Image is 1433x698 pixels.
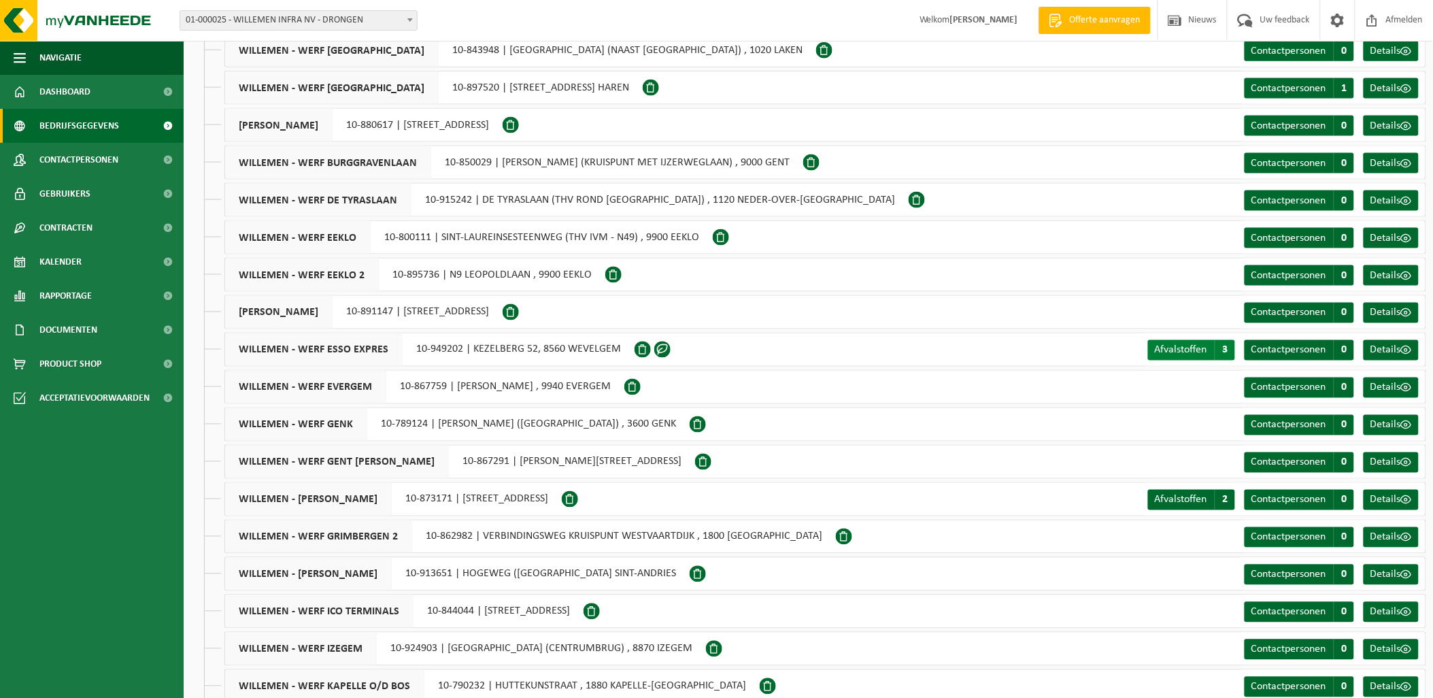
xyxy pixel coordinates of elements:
div: 10-891147 | [STREET_ADDRESS] [224,295,503,329]
span: 0 [1334,602,1354,622]
span: Dashboard [39,75,90,109]
a: Details [1364,639,1419,660]
div: 10-913651 | HOGEWEG ([GEOGRAPHIC_DATA] SINT-ANDRIES [224,557,690,591]
span: 0 [1334,265,1354,286]
span: Gebruikers [39,177,90,211]
div: 10-949202 | KEZELBERG 52, 8560 WEVELGEM [224,333,635,367]
a: Details [1364,116,1419,136]
span: WILLEMEN - [PERSON_NAME] [225,558,392,591]
span: Product Shop [39,347,101,381]
a: Details [1364,452,1419,473]
a: Details [1364,340,1419,361]
span: 0 [1334,565,1354,585]
span: Contactpersonen [1251,382,1326,393]
span: Bedrijfsgegevens [39,109,119,143]
div: 10-924903 | [GEOGRAPHIC_DATA] (CENTRUMBRUG) , 8870 IZEGEM [224,632,706,666]
span: 0 [1334,490,1354,510]
span: WILLEMEN - WERF ICO TERMINALS [225,595,414,628]
span: Details [1370,457,1401,468]
a: Details [1364,41,1419,61]
span: Contactpersonen [1251,158,1326,169]
span: Contactpersonen [1251,233,1326,244]
span: Details [1370,83,1401,94]
span: Contactpersonen [1251,644,1326,655]
span: Offerte aanvragen [1066,14,1144,27]
a: Contactpersonen 0 [1245,527,1354,548]
span: 0 [1334,527,1354,548]
a: Contactpersonen 0 [1245,677,1354,697]
span: Details [1370,569,1401,580]
span: Contactpersonen [1251,682,1326,693]
div: 10-915242 | DE TYRASLAAN (THV ROND [GEOGRAPHIC_DATA]) , 1120 NEDER-OVER-[GEOGRAPHIC_DATA] [224,183,909,217]
span: [PERSON_NAME] [225,109,333,142]
div: 10-897520 | [STREET_ADDRESS] HAREN [224,71,643,105]
a: Details [1364,78,1419,99]
span: 0 [1334,415,1354,435]
div: 10-789124 | [PERSON_NAME] ([GEOGRAPHIC_DATA]) , 3600 GENK [224,408,690,442]
span: Details [1370,195,1401,206]
span: 0 [1334,116,1354,136]
span: WILLEMEN - WERF [GEOGRAPHIC_DATA] [225,34,439,67]
a: Afvalstoffen 3 [1148,340,1235,361]
span: Details [1370,345,1401,356]
div: 10-867291 | [PERSON_NAME][STREET_ADDRESS] [224,445,695,479]
a: Contactpersonen 0 [1245,116,1354,136]
span: WILLEMEN - WERF EEKLO 2 [225,259,379,291]
span: Details [1370,495,1401,505]
a: Details [1364,602,1419,622]
span: WILLEMEN - WERF DE TYRASLAAN [225,184,411,216]
span: Contactpersonen [1251,420,1326,431]
span: Details [1370,270,1401,281]
a: Contactpersonen 0 [1245,415,1354,435]
span: Contactpersonen [1251,195,1326,206]
span: [PERSON_NAME] [225,296,333,329]
span: 0 [1334,41,1354,61]
span: Details [1370,644,1401,655]
span: 0 [1334,677,1354,697]
a: Details [1364,415,1419,435]
a: Contactpersonen 0 [1245,378,1354,398]
a: Contactpersonen 0 [1245,153,1354,173]
span: Contactpersonen [39,143,118,177]
span: Details [1370,532,1401,543]
span: 1 [1334,78,1354,99]
span: Details [1370,607,1401,618]
a: Contactpersonen 1 [1245,78,1354,99]
a: Details [1364,228,1419,248]
span: Details [1370,233,1401,244]
span: 0 [1334,340,1354,361]
a: Details [1364,527,1419,548]
span: Afvalstoffen [1155,495,1207,505]
span: Afvalstoffen [1155,345,1207,356]
span: 2 [1215,490,1235,510]
span: Contactpersonen [1251,457,1326,468]
span: Contactpersonen [1251,308,1326,318]
div: 10-843948 | [GEOGRAPHIC_DATA] (NAAST [GEOGRAPHIC_DATA]) , 1020 LAKEN [224,33,816,67]
span: Contactpersonen [1251,46,1326,56]
a: Details [1364,190,1419,211]
span: WILLEMEN - WERF BURGGRAVENLAAN [225,146,431,179]
span: Details [1370,382,1401,393]
span: 0 [1334,228,1354,248]
span: Contactpersonen [1251,495,1326,505]
div: 10-862982 | VERBINDINGSWEG KRUISPUNT WESTVAARTDIJK , 1800 [GEOGRAPHIC_DATA] [224,520,836,554]
span: WILLEMEN - WERF GENK [225,408,367,441]
span: 01-000025 - WILLEMEN INFRA NV - DRONGEN [180,11,417,30]
span: Acceptatievoorwaarden [39,381,150,415]
span: Details [1370,158,1401,169]
strong: [PERSON_NAME] [950,15,1018,25]
span: WILLEMEN - WERF GRIMBERGEN 2 [225,520,412,553]
span: Contactpersonen [1251,83,1326,94]
span: Contactpersonen [1251,120,1326,131]
a: Details [1364,153,1419,173]
a: Details [1364,378,1419,398]
span: 0 [1334,303,1354,323]
div: 10-800111 | SINT-LAUREINSESTEENWEG (THV IVM - N49) , 9900 EEKLO [224,220,713,254]
span: Contracten [39,211,92,245]
span: Contactpersonen [1251,270,1326,281]
a: Contactpersonen 0 [1245,639,1354,660]
span: Documenten [39,313,97,347]
a: Offerte aanvragen [1039,7,1151,34]
span: 0 [1334,190,1354,211]
a: Details [1364,677,1419,697]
